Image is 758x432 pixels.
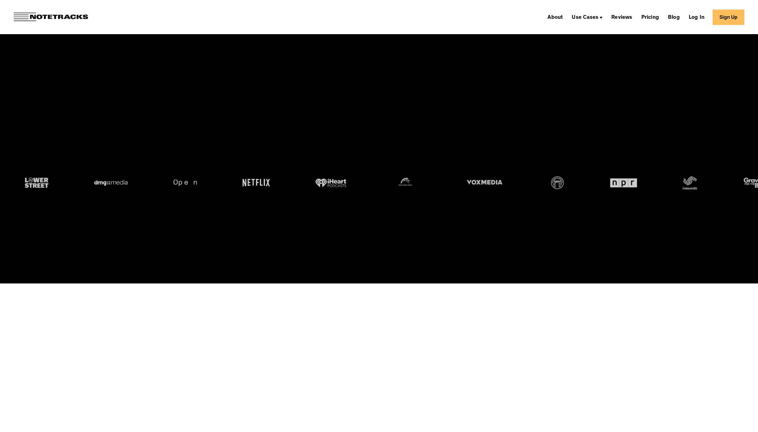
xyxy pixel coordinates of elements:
[665,12,683,23] a: Blog
[686,12,707,23] a: Log In
[713,10,744,25] a: Sign Up
[639,12,662,23] a: Pricing
[545,12,566,23] a: About
[572,15,598,20] div: Use Cases
[609,12,635,23] a: Reviews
